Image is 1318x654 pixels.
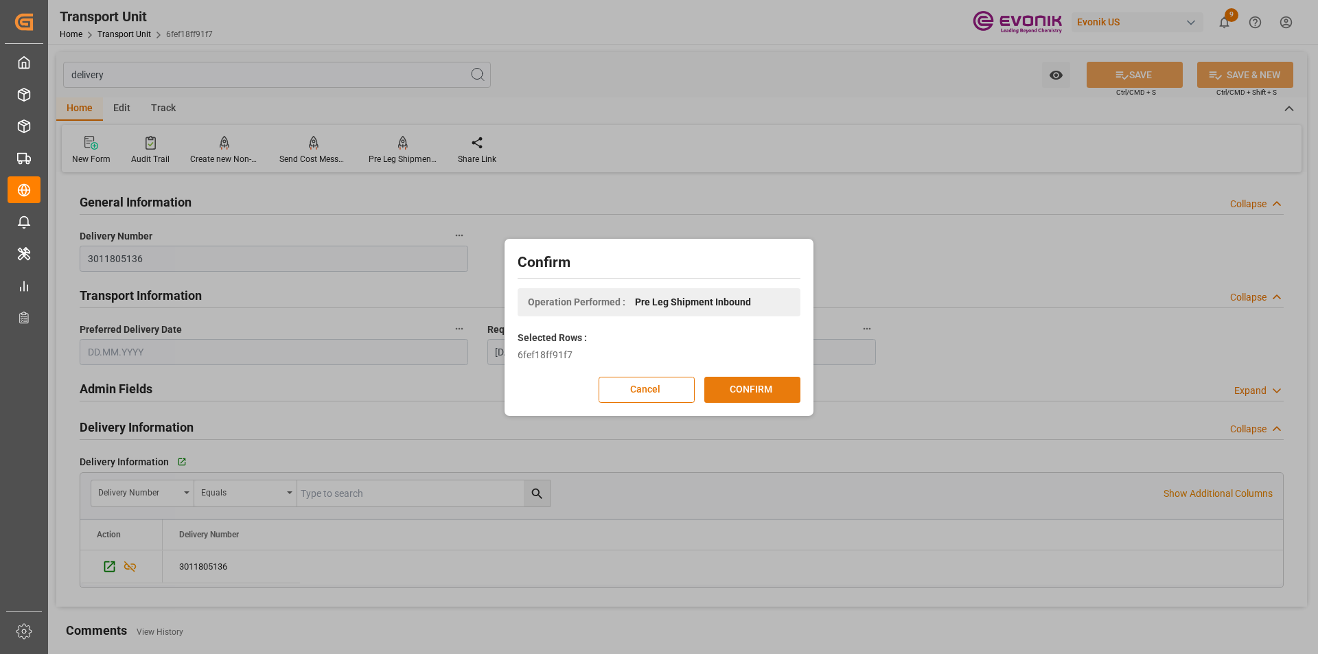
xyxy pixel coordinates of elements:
[518,348,800,362] div: 6fef18ff91f7
[528,295,625,310] span: Operation Performed :
[518,252,800,274] h2: Confirm
[599,377,695,403] button: Cancel
[518,331,587,345] label: Selected Rows :
[704,377,800,403] button: CONFIRM
[635,295,751,310] span: Pre Leg Shipment Inbound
